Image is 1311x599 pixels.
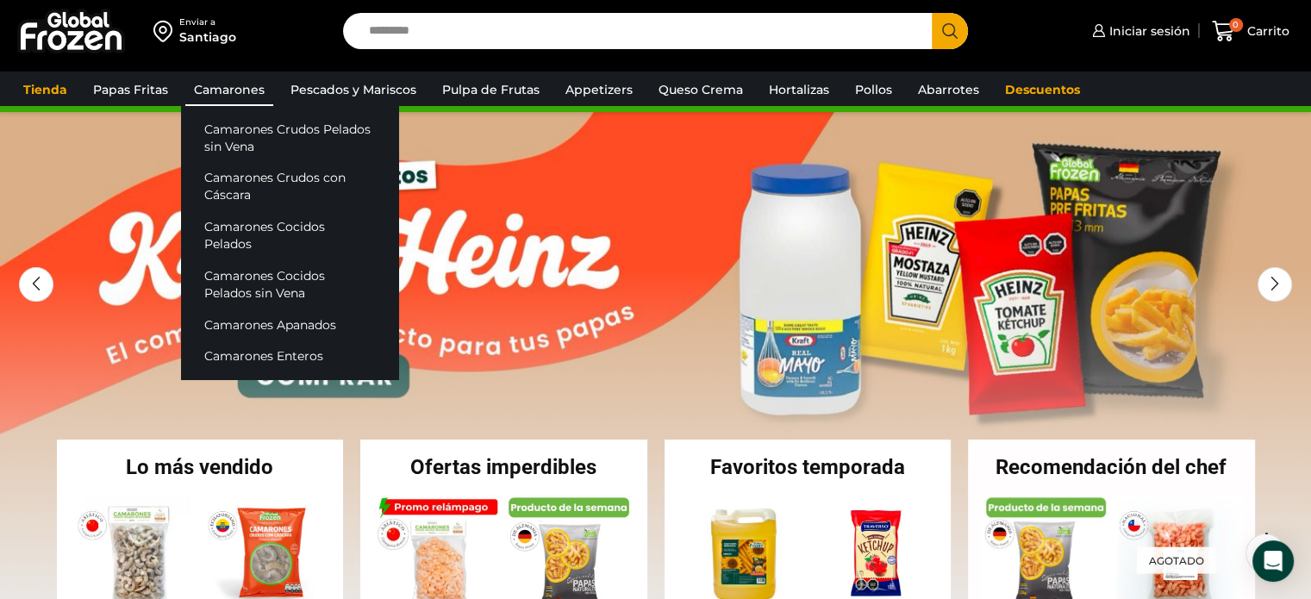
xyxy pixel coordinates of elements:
[15,73,76,106] a: Tienda
[181,211,398,260] a: Camarones Cocidos Pelados
[181,340,398,372] a: Camarones Enteros
[282,73,425,106] a: Pescados y Mariscos
[1243,22,1289,40] span: Carrito
[153,16,179,46] img: address-field-icon.svg
[181,260,398,309] a: Camarones Cocidos Pelados sin Vena
[1252,540,1294,582] div: Open Intercom Messenger
[1088,14,1190,48] a: Iniciar sesión
[360,457,647,477] h2: Ofertas imperdibles
[181,113,398,162] a: Camarones Crudos Pelados sin Vena
[179,16,236,28] div: Enviar a
[996,73,1089,106] a: Descuentos
[19,267,53,302] div: Previous slide
[760,73,838,106] a: Hortalizas
[665,457,952,477] h2: Favoritos temporada
[1229,18,1243,32] span: 0
[557,73,641,106] a: Appetizers
[181,162,398,211] a: Camarones Crudos con Cáscara
[1258,267,1292,302] div: Next slide
[932,13,968,49] button: Search button
[181,309,398,340] a: Camarones Apanados
[968,457,1255,477] h2: Recomendación del chef
[1105,22,1190,40] span: Iniciar sesión
[1137,546,1216,573] p: Agotado
[650,73,752,106] a: Queso Crema
[179,28,236,46] div: Santiago
[434,73,548,106] a: Pulpa de Frutas
[909,73,988,106] a: Abarrotes
[1208,11,1294,52] a: 0 Carrito
[846,73,901,106] a: Pollos
[185,73,273,106] a: Camarones
[84,73,177,106] a: Papas Fritas
[57,457,344,477] h2: Lo más vendido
